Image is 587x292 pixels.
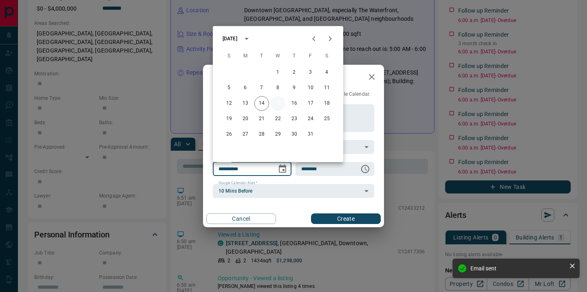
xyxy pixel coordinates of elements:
button: 2 [287,65,302,80]
span: Sunday [222,48,236,64]
button: 16 [287,96,302,111]
button: 19 [222,112,236,126]
button: Create [311,213,381,224]
button: 9 [287,81,302,95]
button: 30 [287,127,302,142]
button: 10 [303,81,318,95]
button: 13 [238,96,253,111]
button: 11 [320,81,334,95]
button: Next month [322,31,338,47]
label: Date [218,158,229,164]
label: Time [301,158,312,164]
span: Monday [238,48,253,64]
button: 25 [320,112,334,126]
button: 23 [287,112,302,126]
button: 27 [238,127,253,142]
button: 18 [320,96,334,111]
button: 12 [222,96,236,111]
button: 4 [320,65,334,80]
button: 1 [271,65,285,80]
button: 5 [222,81,236,95]
span: Friday [303,48,318,64]
div: Email sent [470,265,566,272]
button: Choose date, selected date is Oct 15, 2025 [274,161,291,177]
button: 17 [303,96,318,111]
button: 15 [271,96,285,111]
div: [DATE] [223,35,237,42]
button: 8 [271,81,285,95]
button: 20 [238,112,253,126]
div: 10 Mins Before [213,184,374,198]
button: 6 [238,81,253,95]
span: Saturday [320,48,334,64]
button: 29 [271,127,285,142]
button: 28 [254,127,269,142]
button: 31 [303,127,318,142]
button: 26 [222,127,236,142]
button: 3 [303,65,318,80]
span: Wednesday [271,48,285,64]
button: Choose time, selected time is 6:00 AM [357,161,373,177]
span: Thursday [287,48,302,64]
button: 7 [254,81,269,95]
button: 14 [254,96,269,111]
button: calendar view is open, switch to year view [240,32,254,46]
button: Previous month [306,31,322,47]
button: 24 [303,112,318,126]
span: Tuesday [254,48,269,64]
button: Cancel [206,213,276,224]
button: 22 [271,112,285,126]
label: Google Calendar Alert [218,180,258,186]
h2: New Task [203,65,258,91]
button: 21 [254,112,269,126]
